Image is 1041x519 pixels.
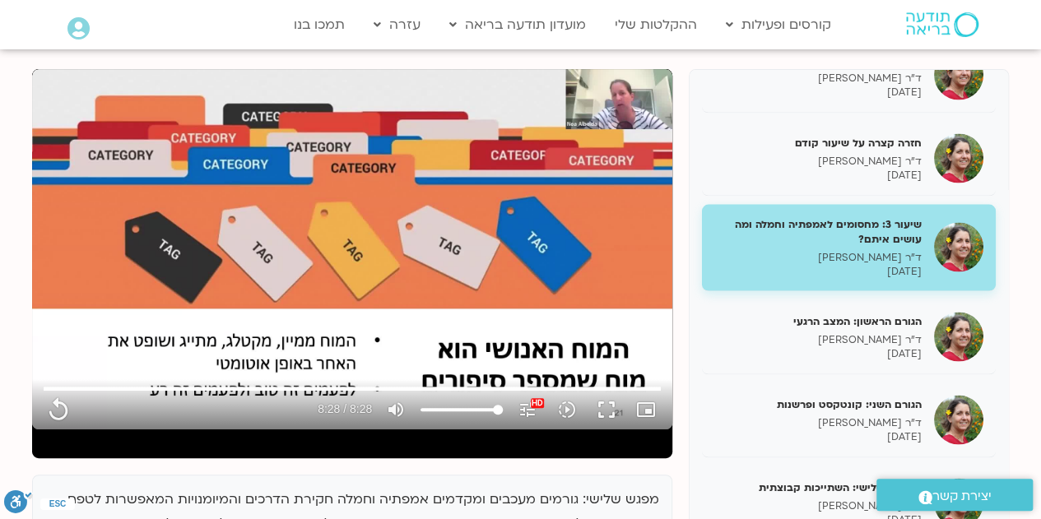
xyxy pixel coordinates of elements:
[714,415,922,429] p: ד"ר [PERSON_NAME]
[718,9,839,40] a: קורסים ופעילות
[441,9,594,40] a: מועדון תודעה בריאה
[934,312,983,361] img: הגורם הראשון: המצב הרגעי
[714,346,922,360] p: [DATE]
[714,429,922,443] p: [DATE]
[714,168,922,182] p: [DATE]
[714,498,922,512] p: ד"ר [PERSON_NAME]
[714,250,922,264] p: ד"ר [PERSON_NAME]
[876,479,1033,511] a: יצירת קשר
[714,264,922,278] p: [DATE]
[606,9,705,40] a: ההקלטות שלי
[932,485,992,507] span: יצירת קשר
[934,133,983,183] img: חזרה קצרה על שיעור קודם
[714,332,922,346] p: ד"ר [PERSON_NAME]
[714,216,922,246] h5: שיעור 3: מחסומים לאמפתיה וחמלה ומה עושים איתם?
[714,396,922,411] h5: הגורם השני: קונטקסט ופרשנות
[714,480,922,494] h5: הגורם השלישי: השתייכות קבוצתית
[714,135,922,150] h5: חזרה קצרה על שיעור קודם
[934,395,983,444] img: הגורם השני: קונטקסט ופרשנות
[365,9,429,40] a: עזרה
[906,12,978,37] img: תודעה בריאה
[934,50,983,100] img: שיעור שלישי: מדיטציית פתיחה
[714,85,922,99] p: [DATE]
[714,154,922,168] p: ד"ר [PERSON_NAME]
[714,313,922,328] h5: הגורם הראשון: המצב הרגעי
[286,9,353,40] a: תמכו בנו
[714,71,922,85] p: ד"ר [PERSON_NAME]
[934,222,983,271] img: שיעור 3: מחסומים לאמפתיה וחמלה ומה עושים איתם?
